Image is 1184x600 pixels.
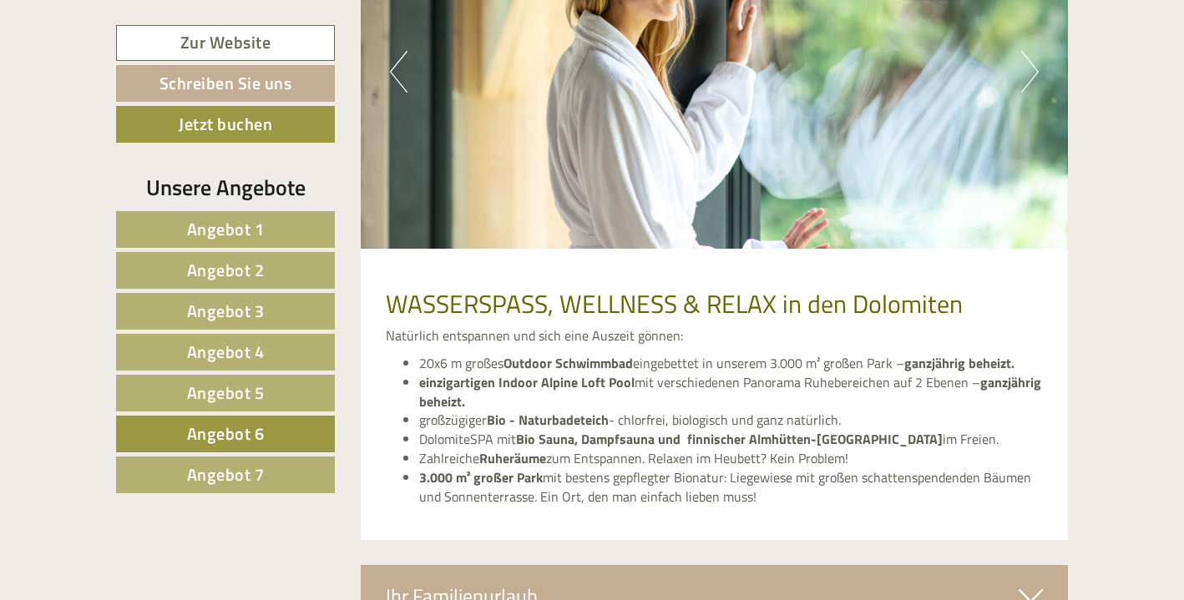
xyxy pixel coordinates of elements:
[419,354,1044,373] li: 20x6 m großes eingebettet in unserem 3.000 m² großen Park –
[187,216,265,242] span: Angebot 1
[187,461,265,487] span: Angebot 7
[25,48,258,62] div: [GEOGRAPHIC_DATA]
[419,430,1044,449] li: DolomiteSPA mit im Freien.
[479,448,546,468] strong: Ruheräume
[116,106,335,143] a: Jetzt buchen
[419,468,1044,507] li: mit bestens gepflegter Bionatur: Liegewiese mit großen schattenspendenden Bäumen und Sonnenterras...
[550,432,658,469] button: Senden
[516,429,943,449] strong: Bio Sauna, Dampfsauna und finnischer Almhütten-[GEOGRAPHIC_DATA]
[116,172,335,203] div: Unsere Angebote
[419,372,635,392] strong: einzigartigen Indoor Alpine Loft Pool
[300,13,358,41] div: [DATE]
[386,326,1044,345] p: Natürlich entspannen und sich eine Auszeit gönnen:
[419,372,1041,411] strong: ganzjährig beheizt.
[487,410,609,430] strong: Bio - Naturbadeteich
[503,353,633,373] strong: Outdoor Schwimmbad
[390,51,407,93] button: Previous
[187,421,265,446] span: Angebot 6
[1021,51,1039,93] button: Next
[187,298,265,324] span: Angebot 3
[187,380,265,406] span: Angebot 5
[187,339,265,365] span: Angebot 4
[419,467,543,487] strong: 3.000 m² großer Park
[419,449,1044,468] li: Zahlreiche zum Entspannen. Relaxen im Heubett? Kein Problem!
[25,81,258,93] small: 08:50
[116,25,335,61] a: Zur Website
[386,285,963,323] span: WASSERSPASS, WELLNESS & RELAX in den Dolomiten
[419,373,1044,411] li: mit verschiedenen Panorama Ruhebereichen auf 2 Ebenen –
[187,257,265,283] span: Angebot 2
[13,45,266,96] div: Guten Tag, wie können wir Ihnen helfen?
[419,411,1044,430] li: großzügiger - chlorfrei, biologisch und ganz natürlich.
[116,65,335,102] a: Schreiben Sie uns
[904,353,1014,373] strong: ganzjährig beheizt.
